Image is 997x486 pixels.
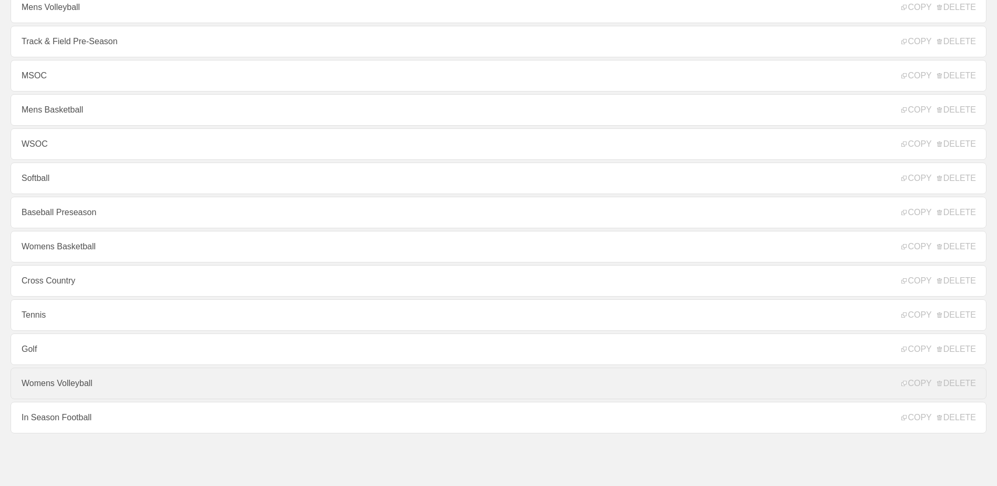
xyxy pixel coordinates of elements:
[937,3,976,12] span: DELETE
[901,3,931,12] span: COPY
[901,37,931,46] span: COPY
[11,60,986,92] a: MSOC
[937,139,976,149] span: DELETE
[937,276,976,286] span: DELETE
[901,105,931,115] span: COPY
[11,299,986,331] a: Tennis
[11,197,986,228] a: Baseball Preseason
[11,163,986,194] a: Softball
[901,345,931,354] span: COPY
[944,436,997,486] iframe: Chat Widget
[937,174,976,183] span: DELETE
[11,94,986,126] a: Mens Basketball
[901,413,931,422] span: COPY
[937,105,976,115] span: DELETE
[901,139,931,149] span: COPY
[901,242,931,251] span: COPY
[937,379,976,388] span: DELETE
[901,379,931,388] span: COPY
[901,174,931,183] span: COPY
[11,402,986,433] a: In Season Football
[937,242,976,251] span: DELETE
[901,276,931,286] span: COPY
[937,37,976,46] span: DELETE
[937,310,976,320] span: DELETE
[901,310,931,320] span: COPY
[11,128,986,160] a: WSOC
[11,368,986,399] a: Womens Volleyball
[11,265,986,297] a: Cross Country
[11,231,986,262] a: Womens Basketball
[937,71,976,80] span: DELETE
[901,71,931,80] span: COPY
[937,413,976,422] span: DELETE
[11,26,986,57] a: Track & Field Pre-Season
[937,208,976,217] span: DELETE
[937,345,976,354] span: DELETE
[901,208,931,217] span: COPY
[11,333,986,365] a: Golf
